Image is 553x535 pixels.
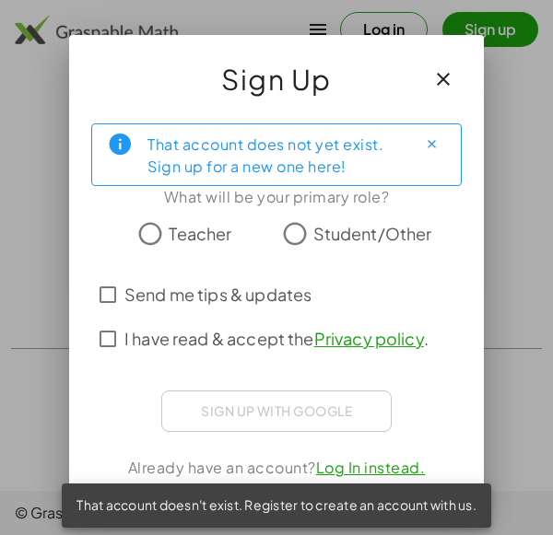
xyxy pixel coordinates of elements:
button: Close [417,130,446,159]
div: That account doesn't exist. Register to create an account with us. [62,483,491,528]
span: I have read & accept the . [124,326,429,351]
div: Already have an account? [91,457,462,479]
span: Student/Other [313,221,432,246]
span: Sign Up [221,57,332,101]
a: Log In instead. [316,458,426,477]
a: Privacy policy [314,328,424,349]
div: That account does not yet exist. Sign up for a new one here! [147,132,402,178]
div: What will be your primary role? [91,186,462,208]
span: Teacher [169,221,231,246]
span: Send me tips & updates [124,282,312,307]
